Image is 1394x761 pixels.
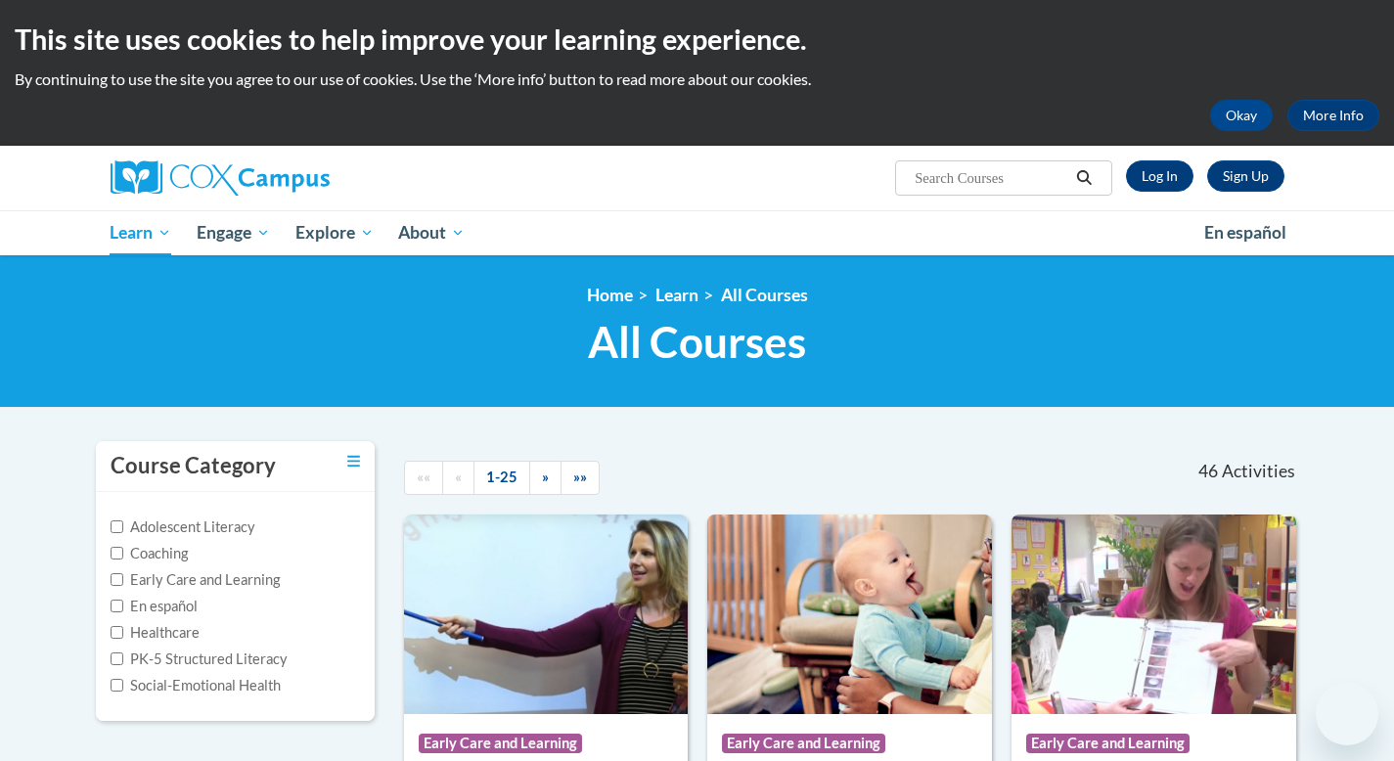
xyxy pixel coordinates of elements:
span: Early Care and Learning [722,734,885,753]
span: Early Care and Learning [1026,734,1190,753]
a: Home [587,285,633,305]
input: Checkbox for Options [111,626,123,639]
a: Register [1207,160,1284,192]
label: Social-Emotional Health [111,675,281,696]
span: About [398,221,465,245]
a: Learn [655,285,698,305]
a: All Courses [721,285,808,305]
a: Cox Campus [111,160,482,196]
a: Toggle collapse [347,451,360,472]
span: Activities [1222,461,1295,482]
button: Search [1069,166,1099,190]
a: Log In [1126,160,1193,192]
a: Learn [98,210,185,255]
label: Coaching [111,543,188,564]
a: Next [529,461,562,495]
input: Checkbox for Options [111,520,123,533]
input: Search Courses [913,166,1069,190]
input: Checkbox for Options [111,547,123,560]
span: Explore [295,221,374,245]
iframe: Button to launch messaging window [1316,683,1378,745]
label: En español [111,596,198,617]
p: By continuing to use the site you agree to our use of cookies. Use the ‘More info’ button to read... [15,68,1379,90]
label: Adolescent Literacy [111,516,255,538]
a: En español [1192,212,1299,253]
span: En español [1204,222,1286,243]
a: 1-25 [473,461,530,495]
h2: This site uses cookies to help improve your learning experience. [15,20,1379,59]
label: PK-5 Structured Literacy [111,649,288,670]
span: 46 [1198,461,1218,482]
span: Early Care and Learning [419,734,582,753]
span: «« [417,469,430,485]
span: »» [573,469,587,485]
a: About [385,210,477,255]
span: Engage [197,221,270,245]
h3: Course Category [111,451,276,481]
span: All Courses [588,316,806,368]
a: Begining [404,461,443,495]
span: Learn [110,221,171,245]
label: Early Care and Learning [111,569,280,591]
img: Course Logo [707,515,992,714]
a: Explore [283,210,386,255]
span: » [542,469,549,485]
img: Course Logo [1012,515,1296,714]
img: Course Logo [404,515,689,714]
img: Cox Campus [111,160,330,196]
a: Previous [442,461,474,495]
a: Engage [184,210,283,255]
input: Checkbox for Options [111,679,123,692]
input: Checkbox for Options [111,652,123,665]
a: More Info [1287,100,1379,131]
input: Checkbox for Options [111,600,123,612]
span: « [455,469,462,485]
div: Main menu [81,210,1314,255]
label: Healthcare [111,622,200,644]
a: End [561,461,600,495]
input: Checkbox for Options [111,573,123,586]
button: Okay [1210,100,1273,131]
